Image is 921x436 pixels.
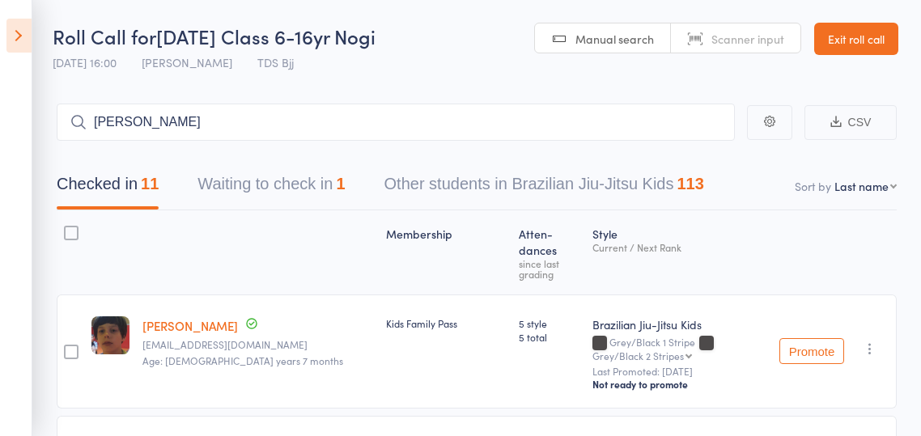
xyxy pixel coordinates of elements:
[795,178,831,194] label: Sort by
[592,337,766,361] div: Grey/Black 1 Stripe
[380,218,512,287] div: Membership
[91,316,129,354] img: image1749713885.png
[677,175,703,193] div: 113
[575,31,654,47] span: Manual search
[519,316,579,330] span: 5 style
[512,218,586,287] div: Atten­dances
[156,23,376,49] span: [DATE] Class 6-16yr Nogi
[386,316,506,330] div: Kids Family Pass
[779,338,844,364] button: Promote
[711,31,784,47] span: Scanner input
[834,178,889,194] div: Last name
[519,330,579,344] span: 5 total
[384,167,704,210] button: Other students in Brazilian Jiu-Jitsu Kids113
[57,104,735,141] input: Search by name
[257,54,294,70] span: TDS Bjj
[336,175,345,193] div: 1
[592,316,766,332] div: Brazilian Jiu-Jitsu Kids
[141,175,159,193] div: 11
[197,167,345,210] button: Waiting to check in1
[142,54,232,70] span: [PERSON_NAME]
[592,378,766,391] div: Not ready to promote
[142,339,373,350] small: awildremedy@gmail.com
[592,242,766,252] div: Current / Next Rank
[804,105,897,140] button: CSV
[592,366,766,377] small: Last Promoted: [DATE]
[586,218,773,287] div: Style
[142,353,343,367] span: Age: [DEMOGRAPHIC_DATA] years 7 months
[814,23,898,55] a: Exit roll call
[53,54,117,70] span: [DATE] 16:00
[57,167,159,210] button: Checked in11
[53,23,156,49] span: Roll Call for
[592,350,684,361] div: Grey/Black 2 Stripes
[142,317,238,334] a: [PERSON_NAME]
[519,258,579,279] div: since last grading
